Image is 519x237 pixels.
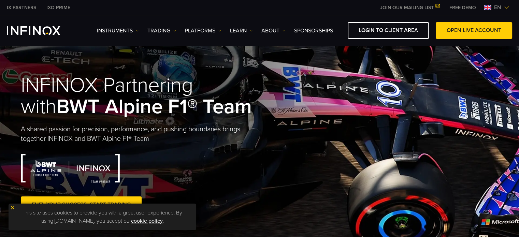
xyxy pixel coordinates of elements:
[97,27,139,35] a: Instruments
[348,22,429,39] a: LOGIN TO CLIENT AREA
[12,207,193,227] p: This site uses cookies to provide you with a great user experience. By using [DOMAIN_NAME], you a...
[21,124,260,144] p: A shared passion for precision, performance, and pushing boundaries brings together INFINOX and B...
[294,27,333,35] a: SPONSORSHIPS
[375,5,444,11] a: JOIN OUR MAILING LIST
[10,205,15,210] img: yellow close icon
[7,26,76,35] a: INFINOX Logo
[185,27,221,35] a: PLATFORMS
[56,94,252,119] strong: BWT Alpine F1® Team
[131,218,163,224] a: cookie policy
[230,27,253,35] a: Learn
[2,4,41,11] a: INFINOX
[147,27,176,35] a: TRADING
[261,27,286,35] a: ABOUT
[491,3,504,12] span: en
[21,196,142,213] a: FUEL YOUR SUCCESS, START TRADING
[444,4,481,11] a: INFINOX MENU
[41,4,75,11] a: INFINOX
[436,22,512,39] a: OPEN LIVE ACCOUNT
[21,75,260,118] h1: INFINOX Partnering with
